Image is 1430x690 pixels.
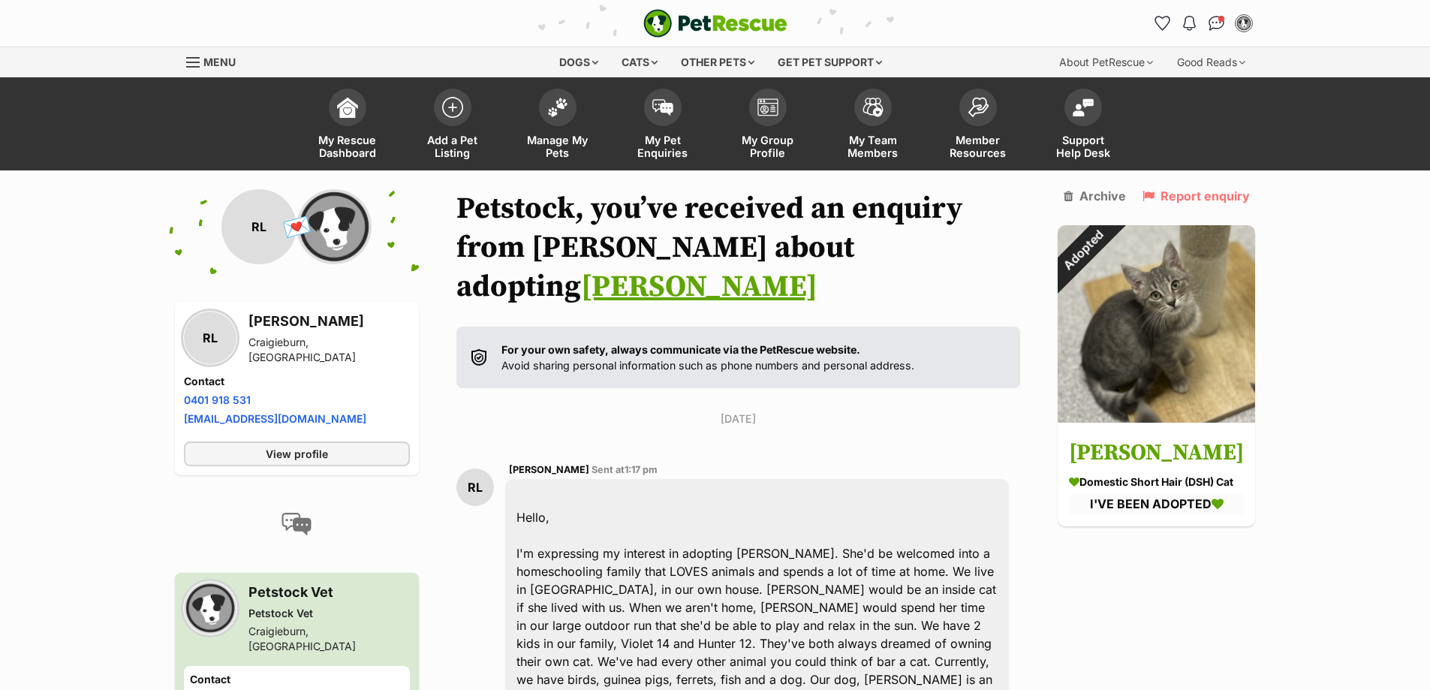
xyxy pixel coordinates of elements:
[547,98,568,117] img: manage-my-pets-icon-02211641906a0b7f246fdf0571729dbe1e7629f14944591b6c1af311fb30b64b.svg
[266,446,328,462] span: View profile
[643,9,787,38] a: PetRescue
[1058,225,1255,423] img: Ariel
[184,441,411,466] a: View profile
[1178,11,1202,35] button: Notifications
[1069,437,1244,471] h3: [PERSON_NAME]
[968,97,989,117] img: member-resources-icon-8e73f808a243e03378d46382f2149f9095a855e16c252ad45f914b54edf8863c.svg
[501,342,914,374] p: Avoid sharing personal information such as phone numbers and personal address.
[509,464,589,475] span: [PERSON_NAME]
[1236,16,1251,31] img: Petstock Vet profile pic
[314,134,381,159] span: My Rescue Dashboard
[1058,426,1255,526] a: [PERSON_NAME] Domestic Short Hair (DSH) Cat I'VE BEEN ADOPTED
[190,672,405,687] h4: Contact
[1049,47,1164,77] div: About PetRescue
[549,47,609,77] div: Dogs
[1049,134,1117,159] span: Support Help Desk
[184,582,236,634] img: Petstock Vet profile pic
[820,81,926,170] a: My Team Members
[1064,189,1126,203] a: Archive
[184,374,411,389] h4: Contact
[1038,206,1127,295] div: Adopted
[1151,11,1175,35] a: Favourites
[248,311,411,332] h3: [PERSON_NAME]
[281,513,312,535] img: conversation-icon-4a6f8262b818ee0b60e3300018af0b2d0b884aa5de6e9bcb8d3d4eeb1a70a7c4.svg
[926,81,1031,170] a: Member Resources
[1183,16,1195,31] img: notifications-46538b983faf8c2785f20acdc204bb7945ddae34d4c08c2a6579f10ce5e182be.svg
[757,98,778,116] img: group-profile-icon-3fa3cf56718a62981997c0bc7e787c4b2cf8bcc04b72c1350f741eb67cf2f40e.svg
[505,81,610,170] a: Manage My Pets
[184,312,236,364] div: RL
[419,134,486,159] span: Add a Pet Listing
[248,624,411,654] div: Craigieburn, [GEOGRAPHIC_DATA]
[652,99,673,116] img: pet-enquiries-icon-7e3ad2cf08bfb03b45e93fb7055b45f3efa6380592205ae92323e6603595dc1f.svg
[456,469,494,506] div: RL
[248,582,411,603] h3: Petstock Vet
[1167,47,1256,77] div: Good Reads
[1031,81,1136,170] a: Support Help Desk
[670,47,765,77] div: Other pets
[295,81,400,170] a: My Rescue Dashboard
[944,134,1012,159] span: Member Resources
[337,97,358,118] img: dashboard-icon-eb2f2d2d3e046f16d808141f083e7271f6b2e854fb5c12c21221c1fb7104beca.svg
[1142,189,1250,203] a: Report enquiry
[248,335,411,365] div: Craigieburn, [GEOGRAPHIC_DATA]
[1069,475,1244,490] div: Domestic Short Hair (DSH) Cat
[1058,411,1255,426] a: Adopted
[1151,11,1256,35] ul: Account quick links
[456,189,1020,306] h1: Petstock, you’ve received an enquiry from [PERSON_NAME] about adopting
[221,189,297,264] div: RL
[203,56,236,68] span: Menu
[629,134,697,159] span: My Pet Enquiries
[1073,98,1094,116] img: help-desk-icon-fdf02630f3aa405de69fd3d07c3f3aa587a6932b1a1747fa1d2bba05be0121f9.svg
[501,343,860,356] strong: For your own safety, always communicate via the PetRescue website.
[400,81,505,170] a: Add a Pet Listing
[611,47,668,77] div: Cats
[625,464,658,475] span: 1:17 pm
[524,134,592,159] span: Manage My Pets
[280,211,314,243] span: 💌
[767,47,893,77] div: Get pet support
[186,47,246,74] a: Menu
[184,393,251,406] a: 0401 918 531
[592,464,658,475] span: Sent at
[1069,494,1244,515] div: I'VE BEEN ADOPTED
[734,134,802,159] span: My Group Profile
[442,97,463,118] img: add-pet-listing-icon-0afa8454b4691262ce3f59096e99ab1cd57d4a30225e0717b998d2c9b9846f56.svg
[1205,11,1229,35] a: Conversations
[248,606,411,621] div: Petstock Vet
[1232,11,1256,35] button: My account
[456,411,1020,426] p: [DATE]
[581,268,817,306] a: [PERSON_NAME]
[715,81,820,170] a: My Group Profile
[610,81,715,170] a: My Pet Enquiries
[839,134,907,159] span: My Team Members
[643,9,787,38] img: logo-e224e6f780fb5917bec1dbf3a21bbac754714ae5b6737aabdf751b685950b380.svg
[863,98,884,117] img: team-members-icon-5396bd8760b3fe7c0b43da4ab00e1e3bb1a5d9ba89233759b79545d2d3fc5d0d.svg
[184,412,366,425] a: [EMAIL_ADDRESS][DOMAIN_NAME]
[1209,16,1224,31] img: chat-41dd97257d64d25036548639549fe6c8038ab92f7586957e7f3b1b290dea8141.svg
[297,189,372,264] img: Petstock Vet profile pic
